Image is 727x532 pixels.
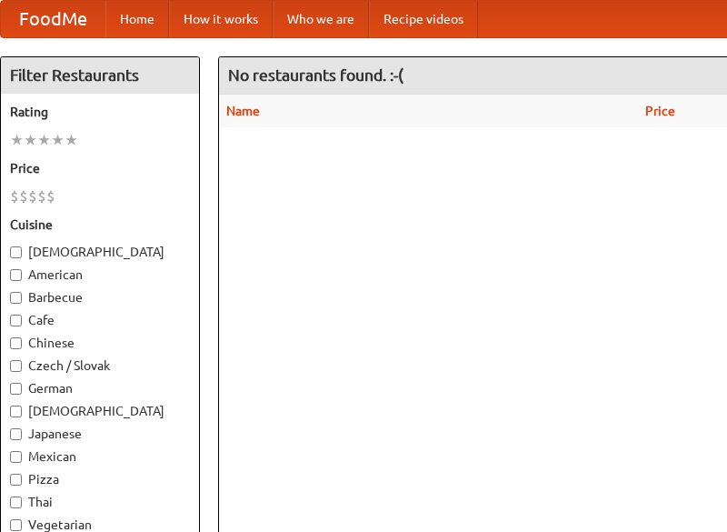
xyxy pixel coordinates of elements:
li: $ [37,186,46,206]
a: Home [105,1,169,37]
label: German [10,379,190,397]
label: Pizza [10,470,190,488]
input: [DEMOGRAPHIC_DATA] [10,406,22,417]
input: [DEMOGRAPHIC_DATA] [10,246,22,258]
h5: Rating [10,103,190,121]
li: $ [46,186,55,206]
input: Mexican [10,451,22,463]
label: Mexican [10,447,190,466]
a: Recipe videos [369,1,478,37]
input: Cafe [10,315,22,326]
li: $ [10,186,19,206]
li: $ [28,186,37,206]
a: How it works [169,1,273,37]
input: American [10,269,22,281]
label: Czech / Slovak [10,356,190,375]
a: FoodMe [1,1,105,37]
input: Vegetarian [10,519,22,531]
h5: Cuisine [10,216,190,234]
label: Japanese [10,425,190,443]
a: Name [226,104,260,118]
input: Chinese [10,337,22,349]
li: ★ [37,130,51,150]
input: German [10,383,22,395]
label: American [10,266,190,284]
input: Japanese [10,428,22,440]
a: Who we are [273,1,369,37]
li: ★ [65,130,78,150]
li: $ [19,186,28,206]
li: ★ [24,130,37,150]
label: [DEMOGRAPHIC_DATA] [10,402,190,420]
label: [DEMOGRAPHIC_DATA] [10,243,190,261]
input: Pizza [10,474,22,486]
label: Barbecue [10,288,190,306]
input: Thai [10,497,22,508]
li: ★ [51,130,65,150]
li: ★ [10,130,24,150]
a: Price [645,104,675,118]
h4: Filter Restaurants [1,57,199,94]
label: Thai [10,493,190,511]
label: Chinese [10,334,190,352]
ng-pluralize: No restaurants found. :-( [228,66,403,84]
label: Cafe [10,311,190,329]
h5: Price [10,159,190,177]
input: Barbecue [10,292,22,304]
input: Czech / Slovak [10,360,22,372]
